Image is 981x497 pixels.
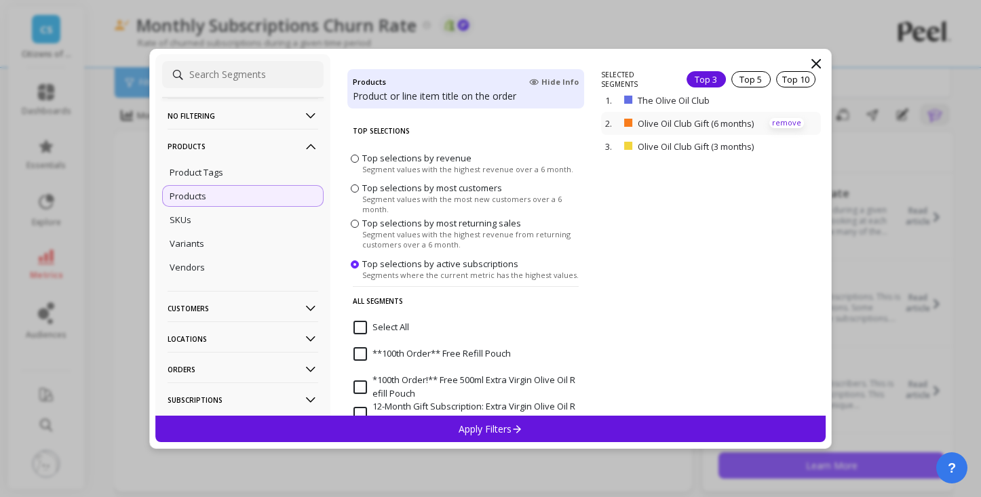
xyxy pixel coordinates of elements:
span: Segment values with the highest revenue over a 6 month. [362,163,573,174]
span: Segment values with the most new customers over a 6 month. [362,194,581,214]
span: ? [948,458,956,477]
p: SKUs [170,214,191,226]
p: Products [168,129,318,163]
span: Top selections by most returning sales [362,217,521,229]
span: 12-Month Gift Subscription: Extra Virgin Olive Oil Refill Pouches (2 free) [353,400,578,426]
p: Customers [168,291,318,325]
h4: Products [353,75,386,90]
span: Top selections by revenue [362,151,472,163]
input: Search Segments [162,61,324,88]
div: Top 10 [776,71,815,87]
span: Top selections by active subscriptions [362,257,518,269]
p: Olive Oil Club Gift (6 months) [638,117,785,130]
p: Product or line item title on the order [353,90,579,103]
p: Product Tags [170,166,223,178]
p: The Olive Oil Club [638,94,763,106]
p: remove [769,118,804,128]
p: 3. [605,140,619,153]
p: Subscriptions [168,382,318,417]
p: Orders [168,352,318,386]
p: Products [170,190,206,202]
div: Top 5 [731,71,771,87]
span: Select All [353,321,409,334]
p: Top Selections [353,117,579,145]
span: Segment values with the highest revenue from returning customers over a 6 month. [362,229,581,250]
span: Top selections by most customers [362,182,502,194]
span: Hide Info [529,77,579,87]
p: 1. [605,94,619,106]
p: Vendors [170,261,205,273]
span: **100th Order** Free Refill Pouch [353,347,511,361]
p: Apply Filters [459,422,523,435]
span: *100th Order!** Free 500ml Extra Virgin Olive Oil Refill Pouch [353,374,578,400]
p: Variants [170,237,204,250]
p: Olive Oil Club Gift (3 months) [638,140,785,153]
p: 2. [605,117,619,130]
span: Segments where the current metric has the highest values. [362,269,579,279]
p: SELECTED SEGMENTS [601,70,670,89]
p: All Segments [353,286,579,315]
div: Top 3 [687,71,726,87]
button: ? [936,452,967,483]
p: No filtering [168,98,318,133]
p: Locations [168,321,318,356]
